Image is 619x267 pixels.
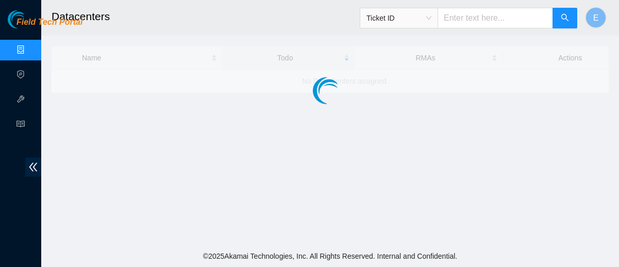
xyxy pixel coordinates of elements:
[41,245,619,267] footer: © 2025 Akamai Technologies, Inc. All Rights Reserved. Internal and Confidential.
[8,19,82,32] a: Akamai TechnologiesField Tech Portal
[25,158,41,177] span: double-left
[16,18,82,27] span: Field Tech Portal
[8,10,52,28] img: Akamai Technologies
[585,7,606,28] button: E
[553,8,577,28] button: search
[16,115,25,136] span: read
[438,8,553,28] input: Enter text here...
[561,13,569,23] span: search
[593,11,599,24] span: E
[366,10,431,26] span: Ticket ID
